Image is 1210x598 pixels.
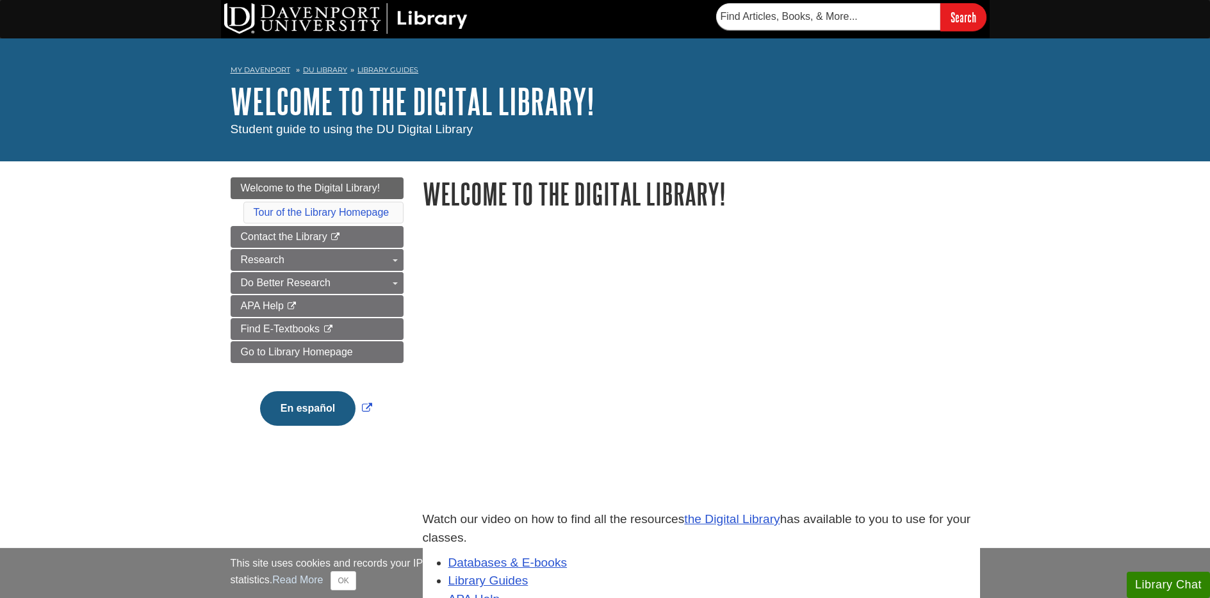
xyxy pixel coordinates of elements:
i: This link opens in a new window [286,302,297,311]
nav: breadcrumb [231,61,980,82]
a: Tour of the Library Homepage [254,207,389,218]
button: En español [260,391,356,426]
span: Research [241,254,284,265]
img: DU Library [224,3,468,34]
a: Do Better Research [231,272,404,294]
span: Do Better Research [241,277,331,288]
a: Databases & E-books [448,556,568,569]
div: Guide Page Menu [231,177,404,448]
p: Watch our video on how to find all the resources has available to you to use for your classes. [423,510,980,547]
a: Library Guides [448,574,528,587]
i: This link opens in a new window [330,233,341,241]
h1: Welcome to the Digital Library! [423,177,980,210]
a: Read More [272,574,323,585]
i: This link opens in a new window [323,325,334,334]
input: Search [940,3,986,31]
a: Welcome to the Digital Library! [231,81,594,121]
span: Go to Library Homepage [241,346,353,357]
a: Go to Library Homepage [231,341,404,363]
a: Find E-Textbooks [231,318,404,340]
span: APA Help [241,300,284,311]
button: Library Chat [1127,572,1210,598]
a: Welcome to the Digital Library! [231,177,404,199]
div: This site uses cookies and records your IP address for usage statistics. Additionally, we use Goo... [231,556,980,590]
span: Student guide to using the DU Digital Library [231,122,473,136]
span: Welcome to the Digital Library! [241,182,380,193]
span: Contact the Library [241,231,327,242]
a: Research [231,249,404,271]
a: the Digital Library [684,512,780,526]
a: APA Help [231,295,404,317]
a: Contact the Library [231,226,404,248]
a: DU Library [303,65,347,74]
button: Close [331,571,356,590]
span: Find E-Textbooks [241,323,320,334]
input: Find Articles, Books, & More... [716,3,940,30]
form: Searches DU Library's articles, books, and more [716,3,986,31]
a: My Davenport [231,65,290,76]
a: Link opens in new window [257,403,375,414]
a: Library Guides [357,65,418,74]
